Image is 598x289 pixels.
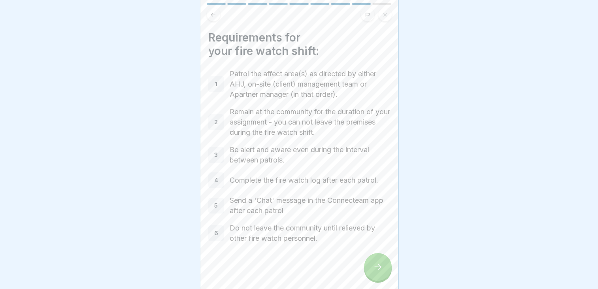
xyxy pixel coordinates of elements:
[230,107,390,138] p: Remain at the community for the duration of your assignment - you can not leave the premises duri...
[230,195,390,216] p: Send a 'Chat' message in the Connecteam app after each patrol
[230,223,390,244] p: Do not leave the community until relieved by other fire watch personnel.
[230,145,390,165] p: Be alert and aware even during the interval between patrols.
[214,151,218,159] p: 3
[230,175,390,185] p: Complete the fire watch log after each patrol.
[214,202,218,209] p: 5
[214,119,218,126] p: 2
[208,31,390,58] h4: Requirements for your fire watch shift:
[215,81,217,88] p: 1
[230,69,390,100] p: Patrol the affect area(s) as directed by either AHJ, on-site (client) management team or Apartner...
[214,177,218,184] p: 4
[214,230,218,237] p: 6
